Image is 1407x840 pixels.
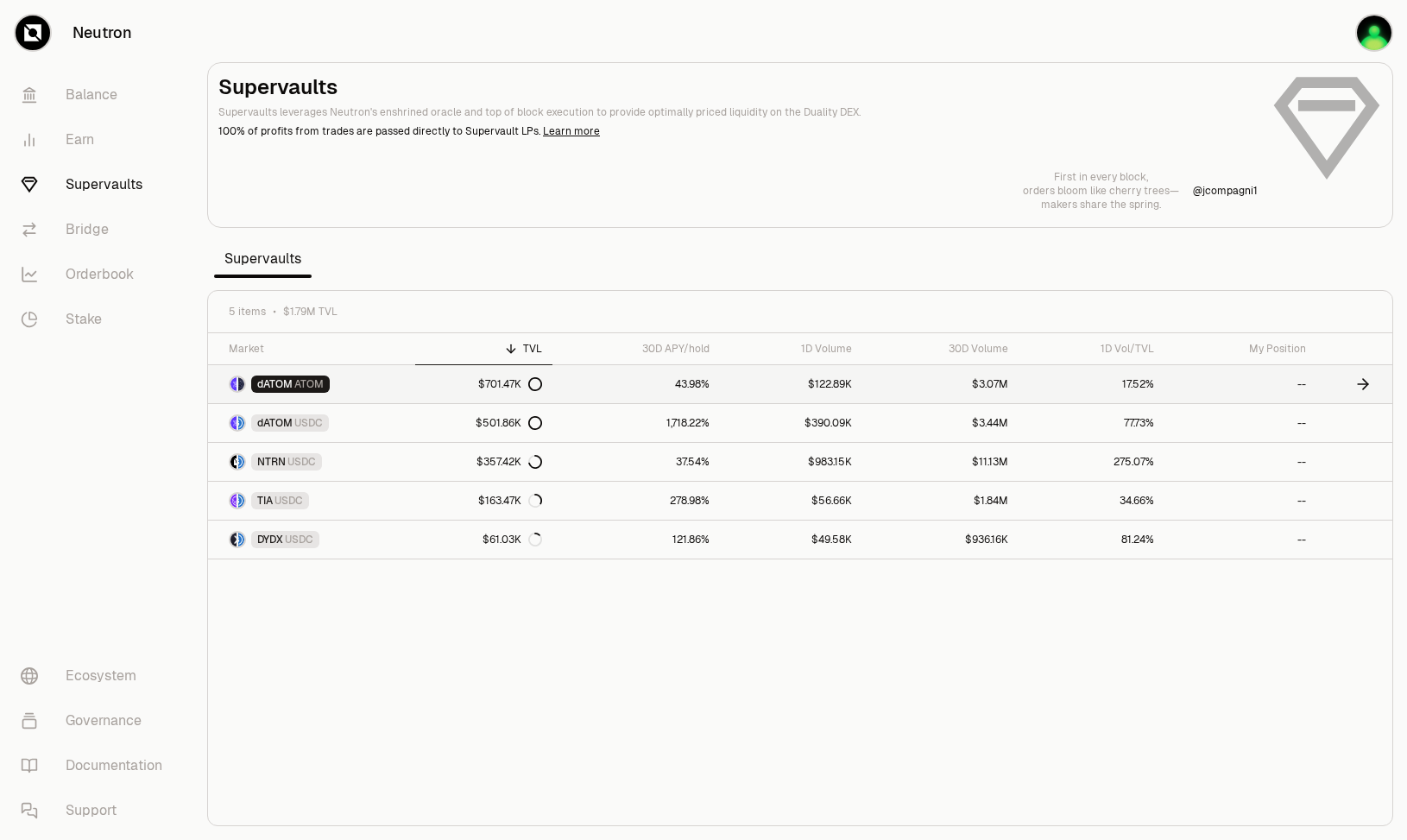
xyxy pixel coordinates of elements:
[552,482,721,520] a: 278.98%
[229,305,266,319] span: 5 items
[862,365,1019,403] a: $3.07M
[1019,443,1165,481] a: 275.07%
[720,482,862,520] a: $56.66K
[1193,184,1258,198] a: @jcompagni1
[230,455,237,469] img: NTRN Logo
[257,533,283,546] span: DYDX
[208,365,415,403] a: dATOM LogoATOM LogodATOMATOM
[294,377,324,391] span: ATOM
[1019,521,1165,559] a: 81.24%
[862,443,1019,481] a: $11.13M
[483,533,542,546] div: $61.03K
[552,404,721,442] a: 1,718.22%
[1357,16,1391,50] img: jushiung71
[478,377,542,391] div: $701.47K
[285,533,313,546] span: USDC
[1023,170,1179,212] a: First in every block,orders bloom like cherry trees—makers share the spring.
[552,443,721,481] a: 37.54%
[862,521,1019,559] a: $936.16K
[230,377,237,391] img: dATOM Logo
[862,482,1019,520] a: $1.84M
[7,252,186,297] a: Orderbook
[552,365,721,403] a: 43.98%
[720,521,862,559] a: $49.58K
[1023,198,1179,212] p: makers share the spring.
[1019,404,1165,442] a: 77.73%
[415,365,552,403] a: $701.47K
[1164,404,1316,442] a: --
[426,342,542,356] div: TVL
[283,305,338,319] span: $1.79M TVL
[229,342,405,356] div: Market
[230,416,237,430] img: dATOM Logo
[218,104,1258,120] p: Supervaults leverages Neutron's enshrined oracle and top of block execution to provide optimally ...
[415,443,552,481] a: $357.42K
[7,654,186,698] a: Ecosystem
[218,123,1258,139] p: 100% of profits from trades are passed directly to Supervault LPs.
[208,521,415,559] a: DYDX LogoUSDC LogoDYDXUSDC
[1175,342,1306,356] div: My Position
[552,521,721,559] a: 121.86%
[7,207,186,252] a: Bridge
[478,494,542,508] div: $163.47K
[208,443,415,481] a: NTRN LogoUSDC LogoNTRNUSDC
[7,297,186,342] a: Stake
[230,494,237,508] img: TIA Logo
[415,404,552,442] a: $501.86K
[415,482,552,520] a: $163.47K
[208,404,415,442] a: dATOM LogoUSDC LogodATOMUSDC
[1019,482,1165,520] a: 34.66%
[7,73,186,117] a: Balance
[238,455,244,469] img: USDC Logo
[1193,184,1258,198] p: @ jcompagni1
[257,494,273,508] span: TIA
[1029,342,1155,356] div: 1D Vol/TVL
[7,788,186,833] a: Support
[873,342,1008,356] div: 30D Volume
[208,482,415,520] a: TIA LogoUSDC LogoTIAUSDC
[1019,365,1165,403] a: 17.52%
[7,162,186,207] a: Supervaults
[238,416,244,430] img: USDC Logo
[218,73,1258,101] h2: Supervaults
[476,416,542,430] div: $501.86K
[274,494,303,508] span: USDC
[720,443,862,481] a: $983.15K
[7,743,186,788] a: Documentation
[257,377,293,391] span: dATOM
[543,124,600,138] a: Learn more
[294,416,323,430] span: USDC
[1164,521,1316,559] a: --
[476,455,542,469] div: $357.42K
[257,416,293,430] span: dATOM
[1164,443,1316,481] a: --
[730,342,852,356] div: 1D Volume
[7,117,186,162] a: Earn
[415,521,552,559] a: $61.03K
[238,533,244,546] img: USDC Logo
[862,404,1019,442] a: $3.44M
[1164,365,1316,403] a: --
[214,242,312,276] span: Supervaults
[238,494,244,508] img: USDC Logo
[720,404,862,442] a: $390.09K
[1023,170,1179,184] p: First in every block,
[563,342,710,356] div: 30D APY/hold
[287,455,316,469] span: USDC
[7,698,186,743] a: Governance
[1023,184,1179,198] p: orders bloom like cherry trees—
[720,365,862,403] a: $122.89K
[238,377,244,391] img: ATOM Logo
[1164,482,1316,520] a: --
[230,533,237,546] img: DYDX Logo
[257,455,286,469] span: NTRN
